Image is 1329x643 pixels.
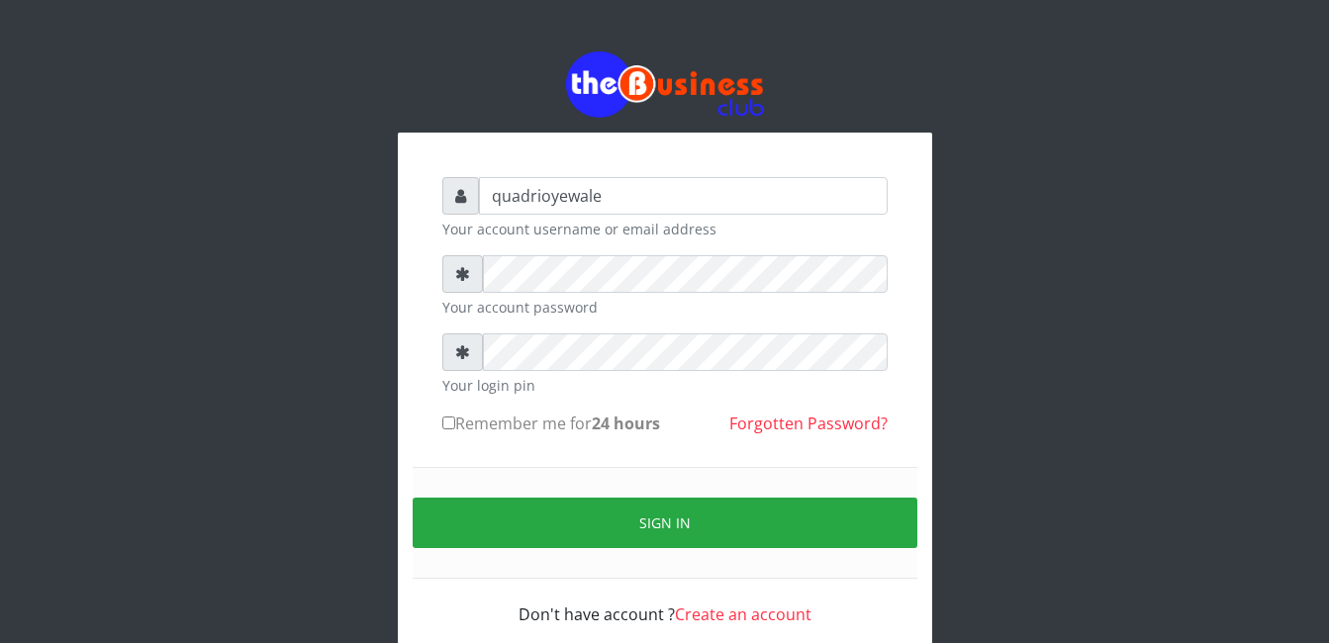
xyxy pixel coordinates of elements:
[442,412,660,435] label: Remember me for
[413,498,917,548] button: Sign in
[729,413,888,434] a: Forgotten Password?
[442,375,888,396] small: Your login pin
[442,416,455,429] input: Remember me for24 hours
[442,219,888,239] small: Your account username or email address
[675,603,811,625] a: Create an account
[479,177,888,215] input: Username or email address
[442,297,888,318] small: Your account password
[592,413,660,434] b: 24 hours
[442,579,888,626] div: Don't have account ?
